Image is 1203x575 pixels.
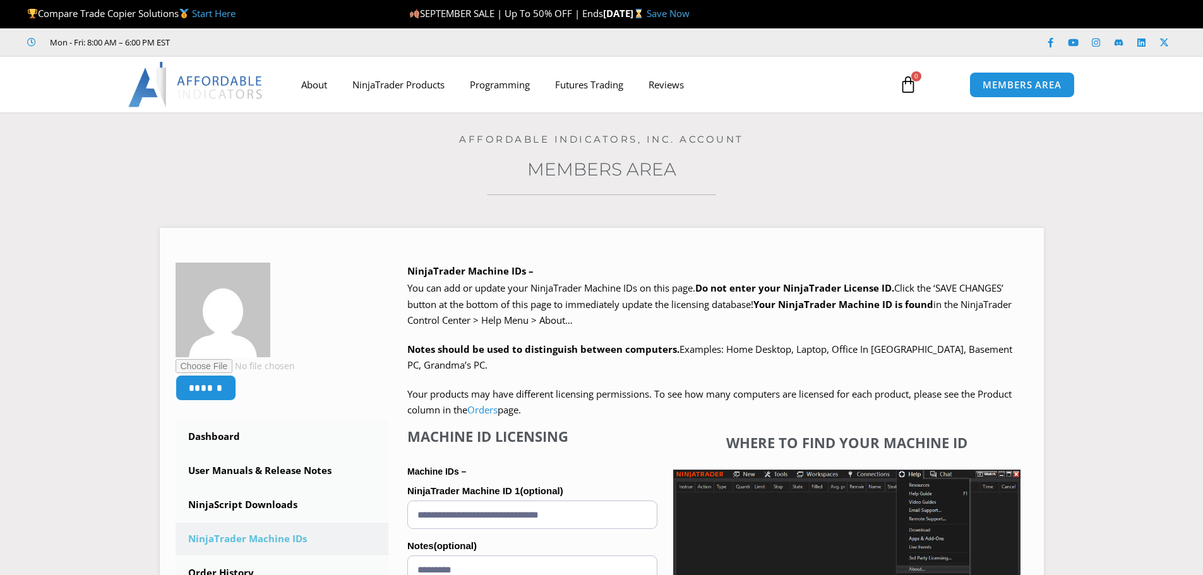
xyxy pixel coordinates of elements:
[192,7,236,20] a: Start Here
[634,9,643,18] img: ⌛
[176,263,270,357] img: 01656150d0a0bdfd77a254c19880e0574dc08284f856d811a52a560d15bc7bfc
[407,343,679,355] strong: Notes should be used to distinguish between computers.
[407,536,657,555] label: Notes
[176,489,389,521] a: NinjaScript Downloads
[289,70,340,99] a: About
[47,35,170,50] span: Mon - Fri: 8:00 AM – 6:00 PM EST
[520,485,563,496] span: (optional)
[407,264,534,277] b: NinjaTrader Machine IDs –
[407,282,695,294] span: You can add or update your NinjaTrader Machine IDs on this page.
[179,9,189,18] img: 🥇
[407,428,657,444] h4: Machine ID Licensing
[911,71,921,81] span: 0
[636,70,697,99] a: Reviews
[457,70,542,99] a: Programming
[289,70,885,99] nav: Menu
[188,36,377,49] iframe: Customer reviews powered by Trustpilot
[410,9,419,18] img: 🍂
[407,482,657,501] label: NinjaTrader Machine ID 1
[407,282,1012,326] span: Click the ‘SAVE CHANGES’ button at the bottom of this page to immediately update the licensing da...
[407,343,1012,372] span: Examples: Home Desktop, Laptop, Office In [GEOGRAPHIC_DATA], Basement PC, Grandma’s PC.
[27,7,236,20] span: Compare Trade Copier Solutions
[880,66,936,103] a: 0
[969,72,1075,98] a: MEMBERS AREA
[527,158,676,180] a: Members Area
[409,7,603,20] span: SEPTEMBER SALE | Up To 50% OFF | Ends
[176,523,389,555] a: NinjaTrader Machine IDs
[603,7,647,20] strong: [DATE]
[28,9,37,18] img: 🏆
[434,540,477,551] span: (optional)
[407,388,1012,417] span: Your products may have different licensing permissions. To see how many computers are licensed fo...
[459,133,744,145] a: Affordable Indicators, Inc. Account
[753,298,933,311] strong: Your NinjaTrader Machine ID is found
[983,80,1062,90] span: MEMBERS AREA
[176,420,389,453] a: Dashboard
[467,403,498,416] a: Orders
[542,70,636,99] a: Futures Trading
[647,7,690,20] a: Save Now
[695,282,894,294] b: Do not enter your NinjaTrader License ID.
[673,434,1020,451] h4: Where to find your Machine ID
[176,454,389,487] a: User Manuals & Release Notes
[340,70,457,99] a: NinjaTrader Products
[407,466,466,477] strong: Machine IDs –
[128,62,264,107] img: LogoAI | Affordable Indicators – NinjaTrader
